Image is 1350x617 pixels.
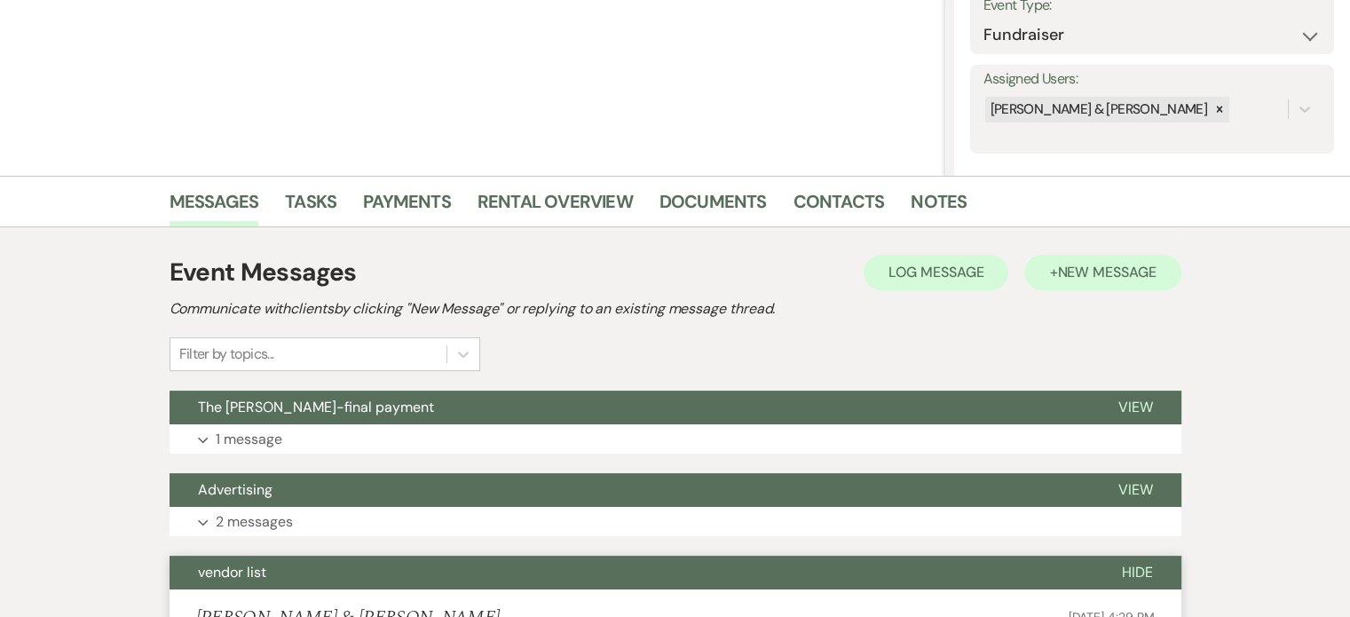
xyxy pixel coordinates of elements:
[911,187,967,226] a: Notes
[985,97,1210,123] div: [PERSON_NAME] & [PERSON_NAME]
[216,510,293,534] p: 2 messages
[198,398,434,416] span: The [PERSON_NAME]-final payment
[1090,473,1181,507] button: View
[198,563,266,581] span: vendor list
[198,480,272,499] span: Advertising
[170,473,1090,507] button: Advertising
[864,255,1008,290] button: Log Message
[170,254,357,291] h1: Event Messages
[1118,398,1153,416] span: View
[1090,391,1181,424] button: View
[216,428,282,451] p: 1 message
[170,187,259,226] a: Messages
[1093,556,1181,589] button: Hide
[1118,480,1153,499] span: View
[1057,263,1156,281] span: New Message
[793,187,885,226] a: Contacts
[983,67,1321,92] label: Assigned Users:
[888,263,983,281] span: Log Message
[285,187,336,226] a: Tasks
[170,424,1181,455] button: 1 message
[1122,563,1153,581] span: Hide
[170,556,1093,589] button: vendor list
[170,507,1181,537] button: 2 messages
[170,391,1090,424] button: The [PERSON_NAME]-final payment
[478,187,633,226] a: Rental Overview
[170,298,1181,320] h2: Communicate with clients by clicking "New Message" or replying to an existing message thread.
[179,344,274,365] div: Filter by topics...
[659,187,767,226] a: Documents
[363,187,451,226] a: Payments
[1024,255,1180,290] button: +New Message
